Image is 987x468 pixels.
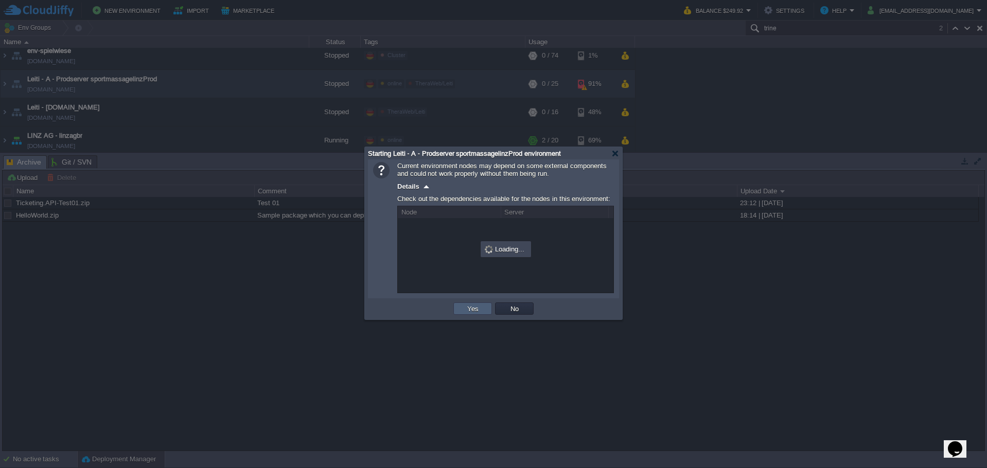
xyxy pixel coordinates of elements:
span: Current environment nodes may depend on some external components and could not work properly with... [397,162,607,177]
button: No [507,304,522,313]
span: Starting Leiti - A - Prodserver sportmassagelinzProd environment [368,150,561,157]
iframe: chat widget [944,427,977,458]
button: Yes [464,304,482,313]
span: Details [397,183,419,190]
div: Check out the dependencies available for the nodes in this environment: [397,192,614,206]
div: Loading... [482,242,530,256]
